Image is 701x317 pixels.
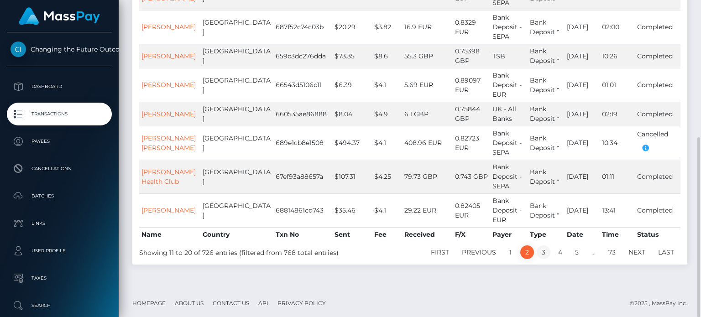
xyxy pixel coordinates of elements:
[635,227,680,242] th: Status
[603,245,621,259] a: 73
[528,126,565,160] td: Bank Deposit *
[453,193,490,227] td: 0.82405 EUR
[7,103,112,125] a: Transactions
[200,160,273,193] td: [GEOGRAPHIC_DATA]
[273,160,332,193] td: 67ef93a88657a
[273,10,332,44] td: 687f52c74c03b
[141,52,196,60] a: [PERSON_NAME]
[200,227,273,242] th: Country
[600,160,635,193] td: 01:11
[273,68,332,102] td: 66543d5106c11
[402,126,453,160] td: 408.96 EUR
[504,245,518,259] a: 1
[332,44,372,68] td: $73.35
[630,298,694,308] div: © 2025 , MassPay Inc.
[528,44,565,68] td: Bank Deposit *
[453,68,490,102] td: 0.89097 EUR
[537,245,550,259] a: 3
[635,160,680,193] td: Completed
[402,102,453,126] td: 6.1 GBP
[528,10,565,44] td: Bank Deposit *
[10,135,108,148] p: Payees
[10,80,108,94] p: Dashboard
[200,10,273,44] td: [GEOGRAPHIC_DATA]
[372,193,402,227] td: $4.1
[402,160,453,193] td: 79.73 GBP
[600,68,635,102] td: 01:01
[635,44,680,68] td: Completed
[332,126,372,160] td: $494.37
[402,10,453,44] td: 16.9 EUR
[200,193,273,227] td: [GEOGRAPHIC_DATA]
[453,102,490,126] td: 0.75844 GBP
[402,68,453,102] td: 5.69 EUR
[528,193,565,227] td: Bank Deposit *
[200,68,273,102] td: [GEOGRAPHIC_DATA]
[10,162,108,176] p: Cancellations
[139,244,357,258] div: Showing 11 to 20 of 726 entries (filtered from 768 total entries)
[528,102,565,126] td: Bank Deposit *
[273,193,332,227] td: 68814861cd743
[171,296,207,310] a: About Us
[273,126,332,160] td: 689e1cb8e1508
[492,71,522,99] span: Bank Deposit - EUR
[402,44,453,68] td: 55.3 GBP
[520,245,534,259] a: 2
[492,52,505,60] span: TSB
[457,245,501,259] a: Previous
[10,271,108,285] p: Taxes
[332,193,372,227] td: $35.46
[274,296,330,310] a: Privacy Policy
[453,10,490,44] td: 0.8329 EUR
[10,107,108,121] p: Transactions
[7,239,112,262] a: User Profile
[10,217,108,230] p: Links
[273,44,332,68] td: 659c3dc276dda
[492,129,522,156] span: Bank Deposit - SEPA
[453,126,490,160] td: 0.82723 EUR
[600,10,635,44] td: 02:00
[372,160,402,193] td: $4.25
[273,102,332,126] td: 660535ae86888
[528,227,565,242] th: Type
[635,193,680,227] td: Completed
[7,130,112,153] a: Payees
[7,212,112,235] a: Links
[635,102,680,126] td: Completed
[402,193,453,227] td: 29.22 EUR
[273,227,332,242] th: Txn No
[528,68,565,102] td: Bank Deposit *
[635,126,680,160] td: Cancelled
[200,102,273,126] td: [GEOGRAPHIC_DATA]
[565,102,599,126] td: [DATE]
[635,68,680,102] td: Completed
[10,244,108,258] p: User Profile
[139,227,200,242] th: Name
[528,160,565,193] td: Bank Deposit *
[653,245,679,259] a: Last
[255,296,272,310] a: API
[402,227,453,242] th: Received
[7,185,112,208] a: Batches
[492,163,522,190] span: Bank Deposit - SEPA
[565,44,599,68] td: [DATE]
[372,10,402,44] td: $3.82
[141,23,196,31] a: [PERSON_NAME]
[19,7,100,25] img: MassPay Logo
[332,68,372,102] td: $6.39
[490,227,528,242] th: Payer
[565,160,599,193] td: [DATE]
[635,10,680,44] td: Completed
[332,160,372,193] td: $107.31
[10,42,26,57] img: Changing the Future Outcome Inc
[372,227,402,242] th: Fee
[570,245,584,259] a: 5
[332,227,372,242] th: Sent
[129,296,169,310] a: Homepage
[492,197,522,224] span: Bank Deposit - EUR
[141,206,196,214] a: [PERSON_NAME]
[332,102,372,126] td: $8.04
[372,68,402,102] td: $4.1
[600,193,635,227] td: 13:41
[7,45,112,53] span: Changing the Future Outcome Inc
